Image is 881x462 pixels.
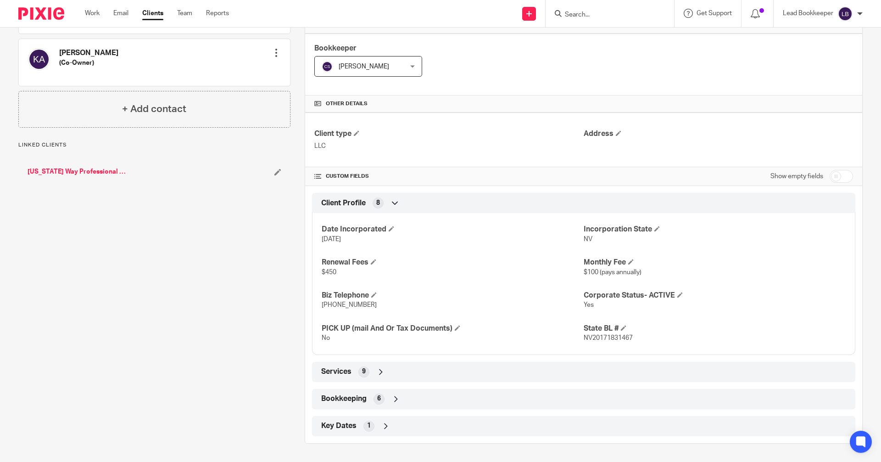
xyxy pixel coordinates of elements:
h4: PICK UP (mail And Or Tax Documents) [322,324,584,333]
span: Services [321,367,351,377]
h4: Address [584,129,853,139]
h4: Renewal Fees [322,258,584,267]
span: $450 [322,269,336,276]
span: Get Support [697,10,732,17]
h4: Incorporation State [584,225,846,234]
img: svg%3E [838,6,853,21]
input: Search [564,11,647,19]
span: $100 (pays annually) [584,269,641,276]
span: Client Profile [321,198,366,208]
span: Yes [584,302,594,308]
h4: Corporate Status- ACTIVE [584,291,846,300]
h4: State BL # [584,324,846,333]
h4: Date Incorporated [322,225,584,234]
p: LLC [314,141,584,151]
p: Lead Bookkeeper [783,9,833,18]
h4: Biz Telephone [322,291,584,300]
a: Team [177,9,192,18]
img: Pixie [18,7,64,20]
span: Other details [326,100,368,107]
span: [PHONE_NUMBER] [322,302,377,308]
h4: [PERSON_NAME] [59,48,118,58]
img: svg%3E [322,61,333,72]
span: NV [584,236,592,242]
h4: Monthly Fee [584,258,846,267]
a: Clients [142,9,163,18]
p: Linked clients [18,141,290,149]
h5: (Co-Owner) [59,58,118,68]
span: 9 [362,367,366,376]
a: [US_STATE] Way Professional Business Plaza LLC [28,167,129,176]
span: NV20171831467 [584,335,633,341]
h4: Client type [314,129,584,139]
span: No [322,335,330,341]
img: svg%3E [28,48,50,70]
span: 8 [376,198,380,208]
a: Work [85,9,100,18]
span: [DATE] [322,236,341,242]
a: Email [113,9,128,18]
span: 1 [367,421,371,430]
span: [PERSON_NAME] [339,63,389,70]
a: Reports [206,9,229,18]
span: Key Dates [321,421,357,431]
h4: CUSTOM FIELDS [314,173,584,180]
span: Bookkeeping [321,394,367,404]
h4: + Add contact [122,102,186,116]
label: Show empty fields [770,172,823,181]
span: 6 [377,394,381,403]
span: Bookkeeper [314,45,357,52]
